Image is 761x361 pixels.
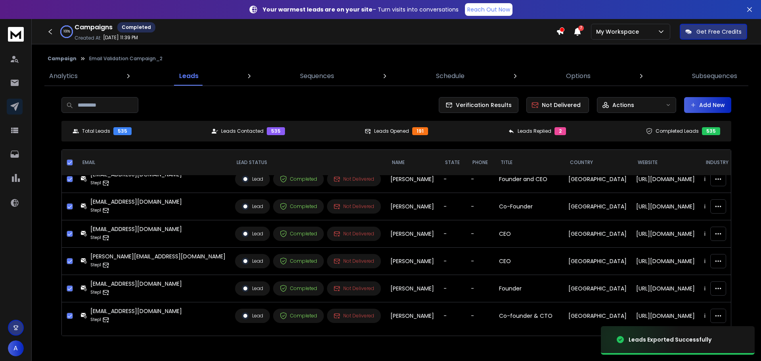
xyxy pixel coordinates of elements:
td: - [466,248,494,275]
img: logo [8,27,24,42]
th: LEAD STATUS [230,150,386,176]
td: [GEOGRAPHIC_DATA] [564,248,631,275]
div: Not Delivered [334,285,374,292]
div: 535 [702,127,720,135]
td: - [466,220,494,248]
a: Sequences [295,67,339,86]
div: Leads Exported Successfully [629,336,711,344]
div: [EMAIL_ADDRESS][DOMAIN_NAME] [90,198,182,206]
td: CEO [494,220,564,248]
p: Subsequences [692,71,737,81]
div: Lead [242,176,263,183]
div: [EMAIL_ADDRESS][DOMAIN_NAME] [90,307,182,315]
a: Options [561,67,595,86]
td: Co-Founder [494,193,564,220]
td: [URL][DOMAIN_NAME] [631,248,700,275]
p: [DATE] 11:39 PM [103,34,138,41]
div: Lead [242,230,263,237]
div: 2 [554,127,566,135]
th: Phone [466,150,494,176]
td: [PERSON_NAME] [386,248,439,275]
td: Founder [494,275,564,302]
th: title [494,150,564,176]
div: 191 [412,127,428,135]
div: Completed [280,285,317,292]
a: Schedule [431,67,469,86]
td: - [439,166,466,193]
div: [PERSON_NAME][EMAIL_ADDRESS][DOMAIN_NAME] [90,252,226,260]
td: - [439,302,466,330]
button: Campaign [48,55,76,62]
div: Completed [117,22,155,32]
button: A [8,340,24,356]
p: Analytics [49,71,78,81]
td: [URL][DOMAIN_NAME] [631,220,700,248]
td: [GEOGRAPHIC_DATA] [564,166,631,193]
td: - [439,275,466,302]
p: Actions [612,101,634,109]
td: [PERSON_NAME] [386,220,439,248]
span: Verification Results [453,101,512,109]
div: 535 [113,127,132,135]
div: Not Delivered [334,203,374,210]
p: 100 % [63,29,70,34]
td: [URL][DOMAIN_NAME] [631,302,700,330]
th: Country [564,150,631,176]
td: [GEOGRAPHIC_DATA] [564,275,631,302]
p: Options [566,71,591,81]
td: [PERSON_NAME] [386,302,439,330]
td: - [439,193,466,220]
p: – Turn visits into conversations [263,6,459,13]
p: Reach Out Now [467,6,510,13]
h1: Campaigns [75,23,113,32]
td: [PERSON_NAME] [386,193,439,220]
td: Co-founder & CTO [494,302,564,330]
div: Not Delivered [334,231,374,237]
p: Created At: [75,35,101,41]
td: - [466,302,494,330]
button: Verification Results [439,97,518,113]
a: Reach Out Now [465,3,512,16]
a: Leads [174,67,203,86]
p: Step 1 [90,234,101,242]
strong: Your warmest leads are on your site [263,6,373,13]
div: Lead [242,203,263,210]
div: Completed [280,176,317,183]
p: Leads [179,71,199,81]
a: Subsequences [687,67,742,86]
p: My Workspace [596,28,642,36]
td: - [439,220,466,248]
div: [EMAIL_ADDRESS][DOMAIN_NAME] [90,225,182,233]
div: Lead [242,312,263,319]
td: - [466,193,494,220]
p: Step 1 [90,316,101,324]
p: Leads Replied [518,128,551,134]
p: Not Delivered [542,101,581,109]
p: Get Free Credits [696,28,742,36]
td: [PERSON_NAME] [386,275,439,302]
td: CEO [494,248,564,275]
div: 535 [267,127,285,135]
a: Analytics [44,67,82,86]
td: [GEOGRAPHIC_DATA] [564,193,631,220]
td: [PERSON_NAME] [386,166,439,193]
p: Email Validation Campaign_2 [89,55,163,62]
div: Completed [280,312,317,319]
p: Sequences [300,71,334,81]
p: Total Leads [82,128,110,134]
button: Get Free Credits [680,24,747,40]
td: [URL][DOMAIN_NAME] [631,166,700,193]
p: Step 1 [90,206,101,214]
td: - [466,275,494,302]
th: EMAIL [76,150,230,176]
th: NAME [386,150,439,176]
td: Founder and CEO [494,166,564,193]
td: [URL][DOMAIN_NAME] [631,193,700,220]
td: [URL][DOMAIN_NAME] [631,275,700,302]
td: [GEOGRAPHIC_DATA] [564,302,631,330]
p: Completed Leads [656,128,699,134]
div: Lead [242,285,263,292]
td: - [466,166,494,193]
div: Completed [280,230,317,237]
